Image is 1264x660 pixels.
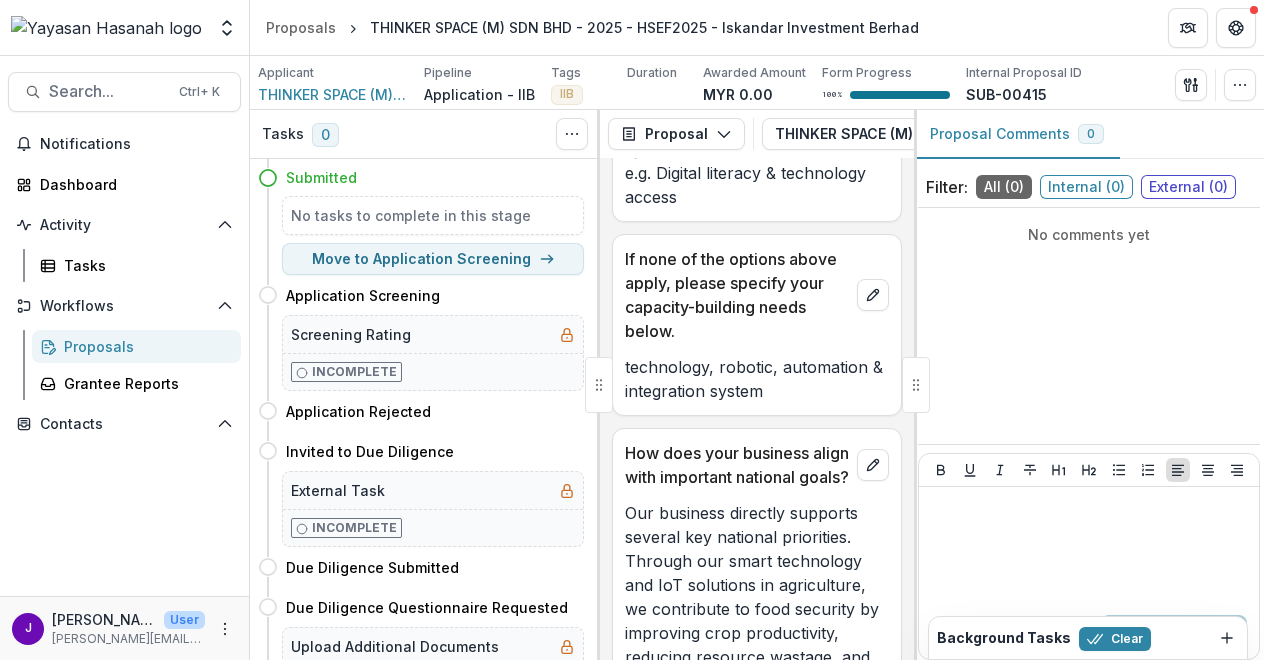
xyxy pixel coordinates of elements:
[286,401,431,422] h4: Application Rejected
[914,110,1120,159] button: Proposal Comments
[8,209,241,241] button: Open Activity
[857,279,889,311] button: edit
[556,118,588,150] button: Toggle View Cancelled Tasks
[8,290,241,322] button: Open Workflows
[52,609,156,630] p: [PERSON_NAME]
[8,128,241,160] button: Notifications
[64,373,225,394] div: Grantee Reports
[291,205,575,226] h5: No tasks to complete in this stage
[551,64,581,82] p: Tags
[966,64,1082,82] p: Internal Proposal ID
[958,458,982,482] button: Underline
[937,630,1071,647] h2: Background Tasks
[8,168,241,201] a: Dashboard
[286,167,357,188] h4: Submitted
[1047,458,1071,482] button: Heading 1
[627,64,677,82] p: Duration
[703,64,806,82] p: Awarded Amount
[32,249,241,282] a: Tasks
[8,72,241,112] button: Search...
[1216,8,1256,48] button: Get Help
[1087,127,1095,141] span: 0
[822,88,842,102] p: 100 %
[286,557,459,578] h4: Due Diligence Submitted
[40,174,225,195] div: Dashboard
[11,16,202,40] img: Yayasan Hasanah logo
[258,13,344,42] a: Proposals
[213,617,237,641] button: More
[40,416,209,433] span: Contacts
[32,330,241,363] a: Proposals
[312,519,397,537] p: Incomplete
[25,622,32,635] div: Jeffrey
[926,224,1252,245] p: No comments yet
[1196,458,1220,482] button: Align Center
[976,175,1032,199] span: All ( 0 )
[966,84,1047,105] p: SUB-00415
[625,247,849,343] p: If none of the options above apply, please specify your capacity-building needs below.
[286,285,440,306] h4: Application Screening
[857,449,889,481] button: edit
[164,611,205,629] p: User
[929,458,953,482] button: Bold
[8,408,241,440] button: Open Contacts
[1018,458,1042,482] button: Strike
[424,64,472,82] p: Pipeline
[258,13,927,42] nav: breadcrumb
[258,64,314,82] p: Applicant
[608,118,745,150] button: Proposal
[64,336,225,357] div: Proposals
[266,17,336,38] div: Proposals
[424,84,535,105] p: Application - IIB
[291,636,499,657] h5: Upload Additional Documents
[312,363,397,381] p: Incomplete
[1101,615,1247,647] button: Add Comment
[625,441,849,489] p: How does your business align with important national goals?
[64,255,225,276] div: Tasks
[262,126,304,143] h3: Tasks
[1136,458,1160,482] button: Ordered List
[52,630,205,648] p: [PERSON_NAME][EMAIL_ADDRESS][DOMAIN_NAME]
[175,81,224,103] div: Ctrl + K
[282,243,584,275] button: Move to Application Screening
[286,441,454,462] h4: Invited to Due Diligence
[291,324,411,345] h5: Screening Rating
[49,82,167,101] span: Search...
[625,355,889,403] p: technology, robotic, automation & integration system
[703,84,773,105] p: MYR 0.00
[1077,458,1101,482] button: Heading 2
[1040,175,1133,199] span: Internal ( 0 )
[40,298,209,315] span: Workflows
[1079,627,1151,651] button: Clear
[822,64,912,82] p: Form Progress
[926,175,968,199] p: Filter:
[213,8,241,48] button: Open entity switcher
[1168,8,1208,48] button: Partners
[1141,175,1236,199] span: External ( 0 )
[1225,458,1249,482] button: Align Right
[40,217,209,234] span: Activity
[560,87,574,101] span: IIB
[258,84,408,105] a: THINKER SPACE (M) SDN BHD
[286,597,568,618] h4: Due Diligence Questionnaire Requested
[988,458,1012,482] button: Italicize
[1215,626,1239,650] button: Dismiss
[40,136,233,153] span: Notifications
[370,17,919,38] div: THINKER SPACE (M) SDN BHD - 2025 - HSEF2025 - Iskandar Investment Berhad
[312,123,339,147] span: 0
[1107,458,1131,482] button: Bullet List
[291,480,385,501] h5: External Task
[1166,458,1190,482] button: Align Left
[32,367,241,400] a: Grantee Reports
